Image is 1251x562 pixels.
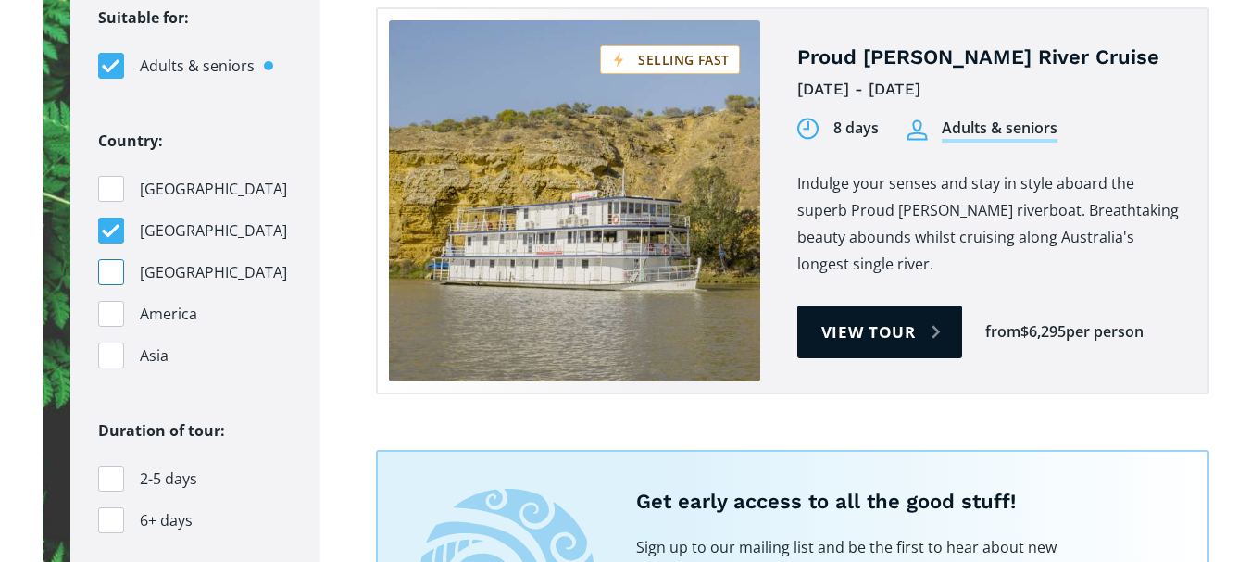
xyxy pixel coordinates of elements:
[845,118,879,139] div: days
[98,418,225,444] legend: Duration of tour:
[797,75,1180,104] div: [DATE] - [DATE]
[1020,321,1066,343] div: $6,295
[985,321,1020,343] div: from
[797,170,1180,278] p: Indulge your senses and stay in style aboard the superb Proud [PERSON_NAME] riverboat. Breathtaki...
[140,508,193,533] span: 6+ days
[98,5,189,31] legend: Suitable for:
[797,44,1180,71] h4: Proud [PERSON_NAME] River Cruise
[942,118,1057,143] div: Adults & seniors
[140,219,287,244] span: [GEOGRAPHIC_DATA]
[140,177,287,202] span: [GEOGRAPHIC_DATA]
[140,343,169,368] span: Asia
[1066,321,1144,343] div: per person
[636,489,1166,516] h5: Get early access to all the good stuff!
[140,302,197,327] span: America
[140,467,197,492] span: 2-5 days
[98,128,163,155] legend: Country:
[140,54,255,79] span: Adults & seniors
[797,306,963,358] a: View tour
[833,118,842,139] div: 8
[140,260,287,285] span: [GEOGRAPHIC_DATA]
